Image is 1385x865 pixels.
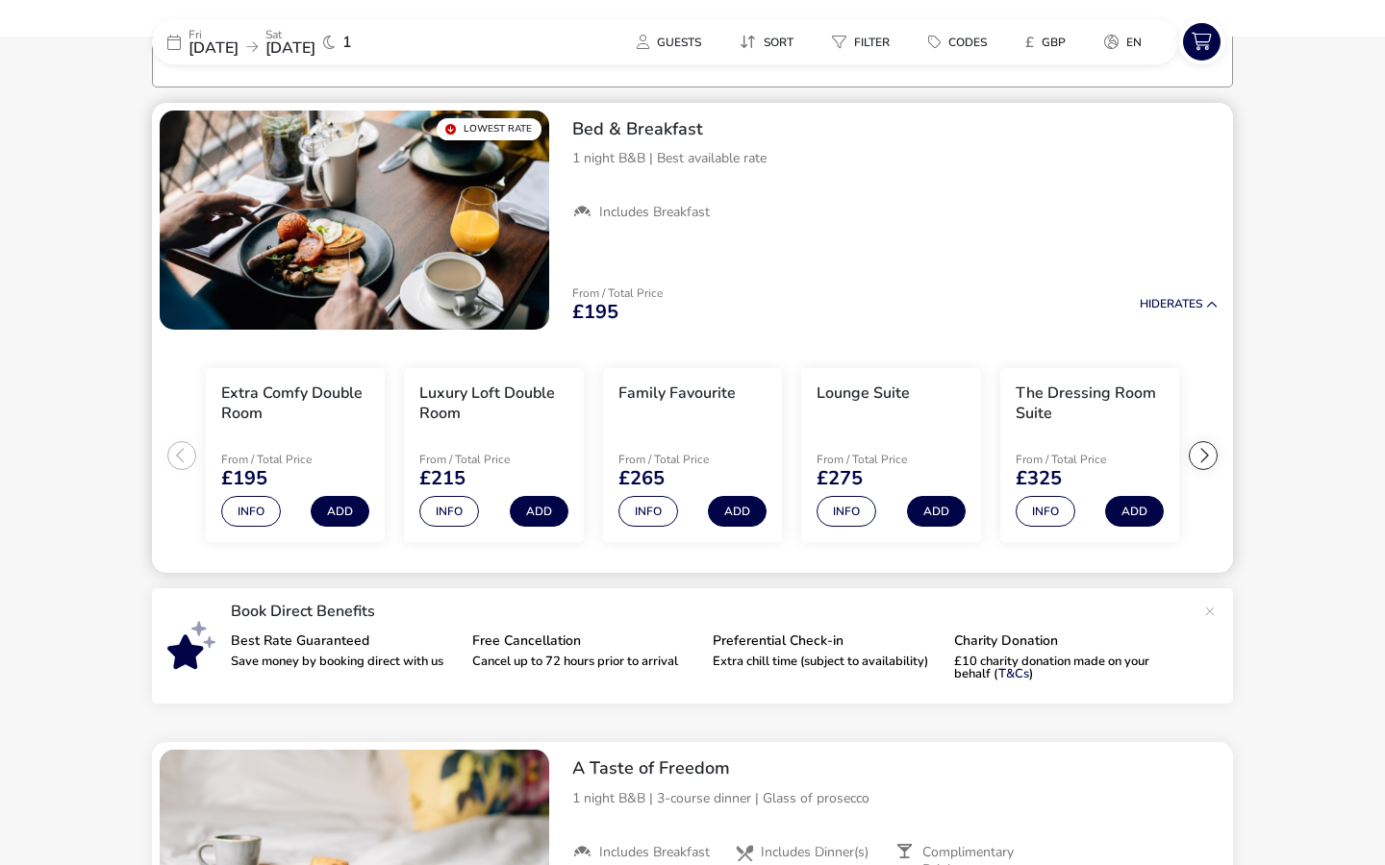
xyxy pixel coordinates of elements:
[713,655,939,668] p: Extra chill time (subject to availability)
[472,634,698,648] p: Free Cancellation
[1042,35,1066,50] span: GBP
[572,287,663,299] p: From / Total Price
[1016,383,1164,424] h3: The Dressing Room Suite
[572,788,1218,808] p: 1 night B&B | 3-course dinner | Glass of prosecco
[948,35,987,50] span: Codes
[621,28,724,56] naf-pibe-menu-bar-item: Guests
[907,496,966,527] button: Add
[1140,298,1218,310] button: HideRates
[231,655,457,668] p: Save money by booking direct with us
[913,28,1010,56] naf-pibe-menu-bar-item: Codes
[265,37,315,59] span: [DATE]
[713,634,939,648] p: Preferential Check-in
[954,634,1180,648] p: Charity Donation
[1010,28,1089,56] naf-pibe-menu-bar-item: £GBP
[618,383,736,404] h3: Family Favourite
[472,655,698,668] p: Cancel up to 72 hours prior to arrival
[1016,469,1062,488] span: £325
[572,148,1218,168] p: 1 night B&B | Best available rate
[761,844,869,861] span: Includes Dinner(s)
[557,103,1233,237] div: Bed & Breakfast1 night B&B | Best available rateIncludes Breakfast
[572,118,1218,140] h2: Bed & Breakfast
[265,29,315,40] p: Sat
[510,496,568,527] button: Add
[817,28,913,56] naf-pibe-menu-bar-item: Filter
[954,655,1180,680] p: £10 charity donation made on your behalf ( )
[1140,296,1167,311] span: Hide
[913,28,1002,56] button: Codes
[1089,28,1165,56] naf-pibe-menu-bar-item: en
[764,35,793,50] span: Sort
[792,360,990,551] swiper-slide: 4 / 6
[311,496,369,527] button: Add
[1089,28,1157,56] button: en
[231,604,1195,619] p: Book Direct Benefits
[618,454,755,465] p: From / Total Price
[419,454,556,465] p: From / Total Price
[817,454,953,465] p: From / Total Price
[419,496,479,527] button: Info
[419,469,466,488] span: £215
[991,360,1189,551] swiper-slide: 5 / 6
[231,634,457,648] p: Best Rate Guaranteed
[708,496,767,527] button: Add
[1025,33,1034,52] i: £
[817,28,905,56] button: Filter
[572,757,1218,779] h2: A Taste of Freedom
[599,844,710,861] span: Includes Breakfast
[1010,28,1081,56] button: £GBP
[593,360,792,551] swiper-slide: 3 / 6
[572,303,618,322] span: £195
[618,469,665,488] span: £265
[817,383,910,404] h3: Lounge Suite
[221,454,358,465] p: From / Total Price
[817,496,876,527] button: Info
[419,383,567,424] h3: Luxury Loft Double Room
[221,469,267,488] span: £195
[196,360,394,551] swiper-slide: 1 / 6
[998,665,1029,682] a: T&Cs
[160,111,549,330] swiper-slide: 1 / 1
[342,35,352,50] span: 1
[817,469,863,488] span: £275
[152,19,441,64] div: Fri[DATE]Sat[DATE]1
[854,35,890,50] span: Filter
[221,383,369,424] h3: Extra Comfy Double Room
[621,28,717,56] button: Guests
[189,29,239,40] p: Fri
[618,496,678,527] button: Info
[599,204,710,221] span: Includes Breakfast
[394,360,592,551] swiper-slide: 2 / 6
[1016,454,1152,465] p: From / Total Price
[1105,496,1164,527] button: Add
[1126,35,1142,50] span: en
[1016,496,1075,527] button: Info
[724,28,809,56] button: Sort
[189,37,239,59] span: [DATE]
[724,28,817,56] naf-pibe-menu-bar-item: Sort
[657,35,701,50] span: Guests
[437,118,541,140] div: Lowest Rate
[221,496,281,527] button: Info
